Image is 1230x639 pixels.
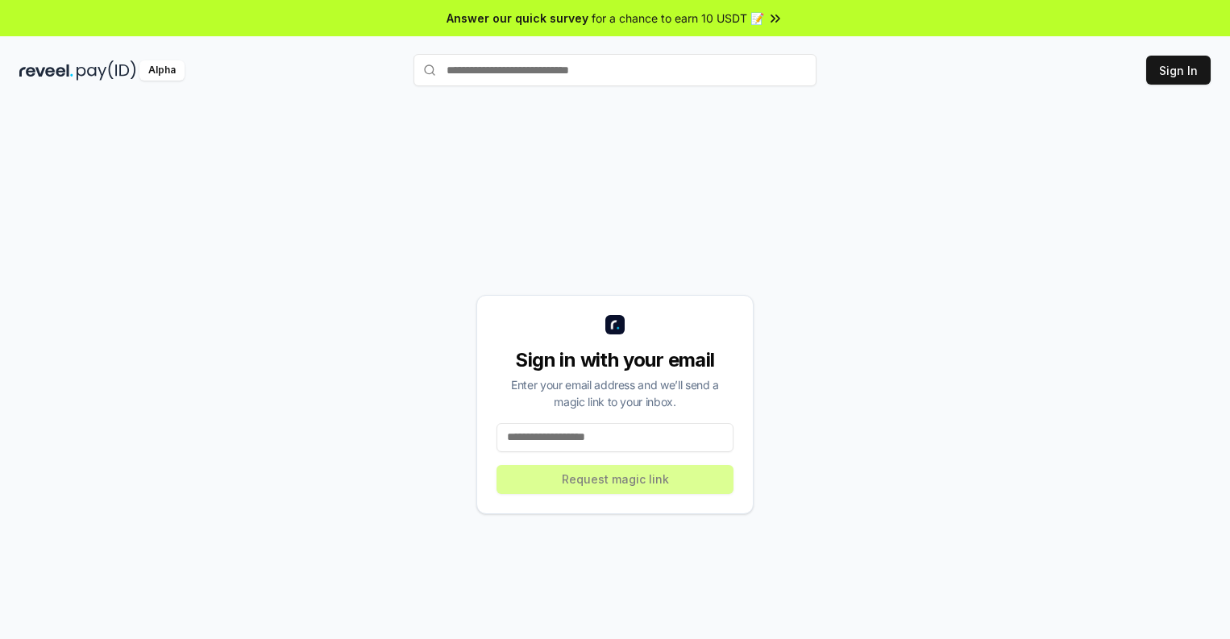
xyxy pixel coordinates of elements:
[605,315,625,334] img: logo_small
[19,60,73,81] img: reveel_dark
[497,376,733,410] div: Enter your email address and we’ll send a magic link to your inbox.
[497,347,733,373] div: Sign in with your email
[592,10,764,27] span: for a chance to earn 10 USDT 📝
[139,60,185,81] div: Alpha
[77,60,136,81] img: pay_id
[1146,56,1211,85] button: Sign In
[447,10,588,27] span: Answer our quick survey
